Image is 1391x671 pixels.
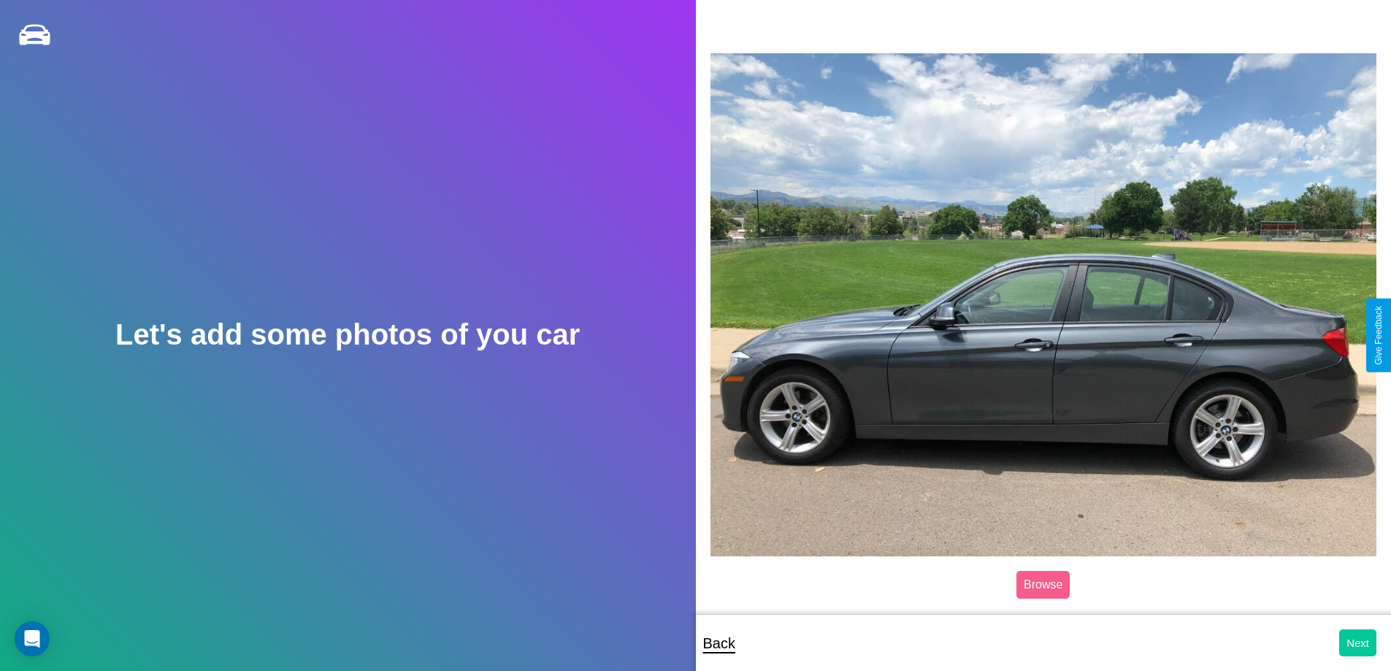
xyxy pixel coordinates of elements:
[1373,306,1384,365] div: Give Feedback
[703,630,735,656] p: Back
[710,53,1377,556] img: posted
[115,318,580,351] h2: Let's add some photos of you car
[1339,629,1376,656] button: Next
[15,621,50,656] div: Open Intercom Messenger
[1016,571,1070,599] label: Browse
